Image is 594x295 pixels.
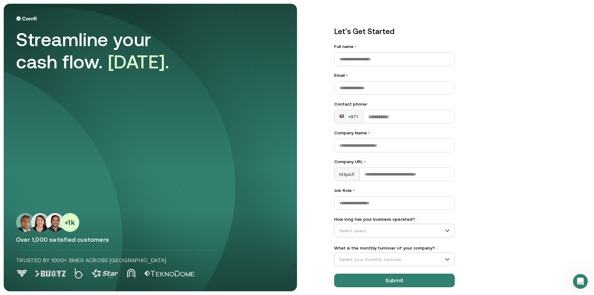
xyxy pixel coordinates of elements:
[334,168,359,181] div: https://
[75,268,83,279] img: Logo 2
[334,101,455,107] div: Contact phone
[334,216,455,223] label: How long has your business operated?
[346,73,348,78] span: •
[92,269,118,278] img: Logo 3
[16,270,28,277] img: Logo 0
[353,188,355,193] span: •
[364,159,366,164] span: •
[334,274,455,287] button: Submit
[16,256,220,264] p: Trusted by 1000+ SMEs across [GEOGRAPHIC_DATA]
[573,274,588,289] iframe: Intercom live chat
[334,130,455,136] label: Company Name
[16,236,285,244] p: Over 1,000 satisfied customers
[334,43,455,50] label: Full name
[35,271,66,277] img: Logo 1
[366,102,368,106] span: •
[368,130,370,135] span: •
[334,26,455,37] p: Let’s Get Started
[355,44,357,49] span: •
[334,187,455,194] label: Job Role
[436,246,438,250] span: •
[16,28,189,73] div: Streamline your cash flow.
[339,114,358,120] div: +971
[144,271,195,277] img: Logo 5
[108,51,170,72] span: [DATE].
[334,158,455,165] label: Company URL
[127,269,136,278] img: Logo 4
[416,217,419,222] span: •
[16,16,37,21] img: Logo
[334,245,455,251] label: What is the monthly turnover of your company?
[334,72,455,79] label: Email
